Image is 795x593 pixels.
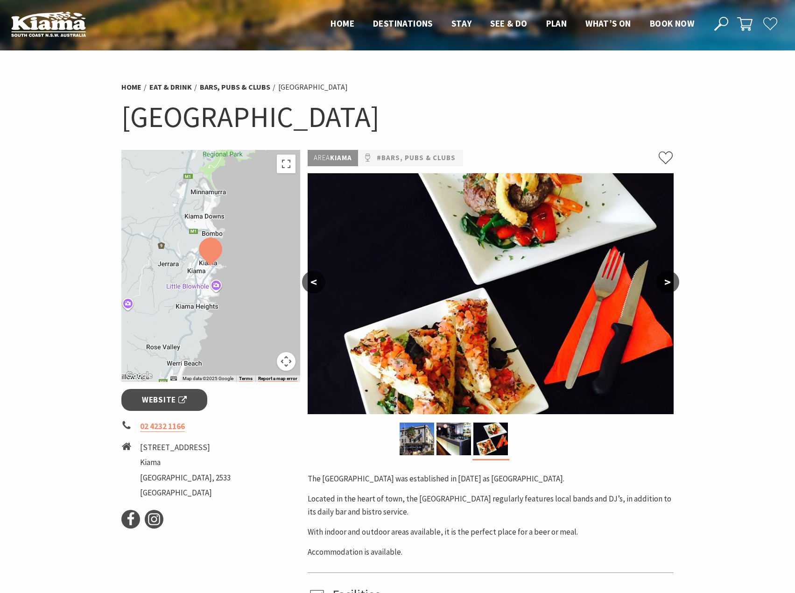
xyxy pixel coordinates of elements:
[140,487,231,499] li: [GEOGRAPHIC_DATA]
[308,526,674,538] p: With indoor and outdoor areas available, it is the perfect place for a beer or meal.
[331,18,354,29] span: Home
[11,11,86,37] img: Kiama Logo
[308,546,674,558] p: Accommodation is available.
[308,150,358,166] p: Kiama
[490,18,527,29] span: See & Do
[277,352,295,371] button: Map camera controls
[140,456,231,469] li: Kiama
[183,376,233,381] span: Map data ©2025 Google
[321,16,704,32] nav: Main Menu
[656,271,679,293] button: >
[124,370,155,382] img: Google
[121,389,208,411] a: Website
[585,18,631,29] span: What’s On
[200,82,270,92] a: Bars, Pubs & Clubs
[140,472,231,484] li: [GEOGRAPHIC_DATA], 2533
[142,394,187,406] span: Website
[308,493,674,518] p: Located in the heart of town, the [GEOGRAPHIC_DATA] regularly features local bands and DJ’s, in a...
[278,81,348,93] li: [GEOGRAPHIC_DATA]
[302,271,325,293] button: <
[121,82,141,92] a: Home
[546,18,567,29] span: Plan
[377,152,456,164] a: #Bars, Pubs & Clubs
[277,155,295,173] button: Toggle fullscreen view
[451,18,472,29] span: Stay
[124,370,155,382] a: Open this area in Google Maps (opens a new window)
[170,375,177,382] button: Keyboard shortcuts
[258,376,297,381] a: Report a map error
[140,441,231,454] li: [STREET_ADDRESS]
[314,153,330,162] span: Area
[308,473,674,485] p: The [GEOGRAPHIC_DATA] was established in [DATE] as [GEOGRAPHIC_DATA].
[650,18,694,29] span: Book now
[121,98,674,136] h1: [GEOGRAPHIC_DATA]
[239,376,253,381] a: Terms (opens in new tab)
[373,18,433,29] span: Destinations
[140,421,185,432] a: 02 4232 1166
[149,82,192,92] a: Eat & Drink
